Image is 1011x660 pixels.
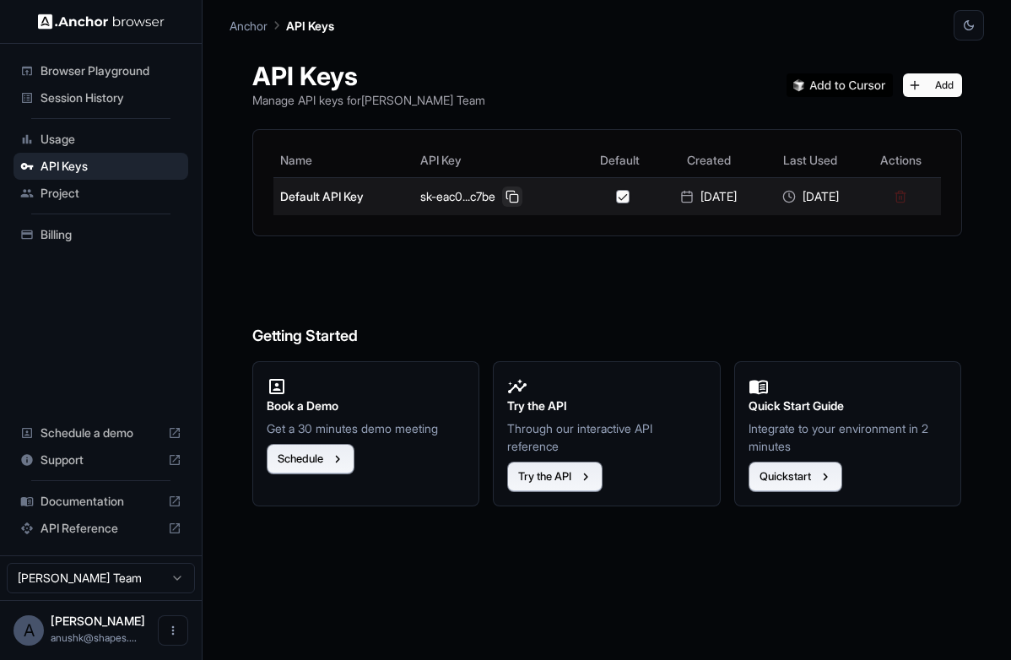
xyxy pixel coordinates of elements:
h2: Try the API [507,397,706,415]
nav: breadcrumb [230,16,334,35]
h2: Quick Start Guide [749,397,948,415]
span: Billing [41,226,181,243]
th: Last Used [760,143,861,177]
button: Add [903,73,962,97]
span: API Keys [41,158,181,175]
div: A [14,615,44,646]
span: Anushk Mittal [51,614,145,628]
div: Project [14,180,188,207]
span: Session History [41,89,181,106]
span: Usage [41,131,181,148]
span: API Reference [41,520,161,537]
div: sk-eac0...c7be [420,187,574,207]
div: Usage [14,126,188,153]
button: Open menu [158,615,188,646]
h1: API Keys [252,61,485,91]
div: [DATE] [766,188,854,205]
button: Schedule [267,444,354,474]
th: API Key [414,143,581,177]
div: Support [14,446,188,473]
h6: Getting Started [252,257,962,349]
span: Documentation [41,493,161,510]
span: Project [41,185,181,202]
button: Copy API key [502,187,522,207]
img: Add anchorbrowser MCP server to Cursor [787,73,893,97]
div: Documentation [14,488,188,515]
th: Actions [861,143,940,177]
th: Default [581,143,658,177]
span: Support [41,452,161,468]
div: API Reference [14,515,188,542]
div: Browser Playground [14,57,188,84]
th: Name [273,143,414,177]
p: API Keys [286,17,334,35]
th: Created [658,143,760,177]
div: API Keys [14,153,188,180]
span: Schedule a demo [41,425,161,441]
button: Quickstart [749,462,842,492]
p: Anchor [230,17,268,35]
p: Manage API keys for [PERSON_NAME] Team [252,91,485,109]
div: Session History [14,84,188,111]
p: Integrate to your environment in 2 minutes [749,419,948,455]
td: Default API Key [273,177,414,215]
p: Through our interactive API reference [507,419,706,455]
span: Browser Playground [41,62,181,79]
button: Try the API [507,462,603,492]
div: Billing [14,221,188,248]
span: anushk@shapes.inc [51,631,137,644]
div: [DATE] [665,188,753,205]
img: Anchor Logo [38,14,165,30]
div: Schedule a demo [14,419,188,446]
p: Get a 30 minutes demo meeting [267,419,466,437]
h2: Book a Demo [267,397,466,415]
